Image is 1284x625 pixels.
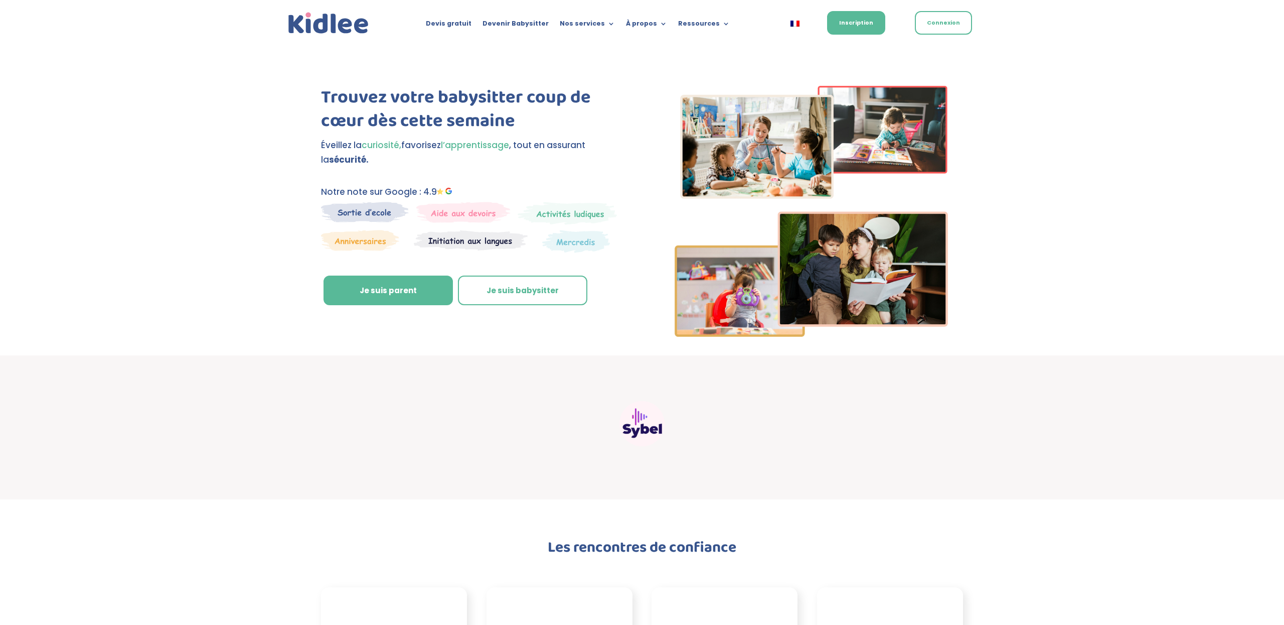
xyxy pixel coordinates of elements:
a: À propos [626,20,667,31]
img: Sybel [619,401,665,446]
a: Devis gratuit [426,20,471,31]
img: weekends [416,202,511,223]
a: Ressources [678,20,730,31]
a: Connexion [915,11,972,35]
p: Éveillez la favorisez , tout en assurant la [321,138,624,167]
a: Je suis parent [324,276,453,306]
img: Imgs-2 [675,86,948,337]
img: Thematique [542,230,610,253]
a: Je suis babysitter [458,276,587,306]
a: Inscription [827,11,885,35]
p: Notre note sur Google : 4.9 [321,185,624,199]
span: l’apprentissage [441,139,509,151]
h2: Les rencontres de confiance [371,540,913,560]
a: Nos services [560,20,615,31]
strong: sécurité. [329,154,369,166]
img: Mercredi [518,202,617,225]
h1: Trouvez votre babysitter coup de cœur dès cette semaine [321,86,624,138]
img: logo_kidlee_bleu [286,10,371,37]
img: Français [790,21,799,27]
img: Sortie decole [321,202,409,222]
img: Atelier thematique [414,230,528,251]
span: curiosité, [362,139,401,151]
a: Devenir Babysitter [483,20,549,31]
a: Kidlee Logo [286,10,371,37]
img: Anniversaire [321,230,399,251]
